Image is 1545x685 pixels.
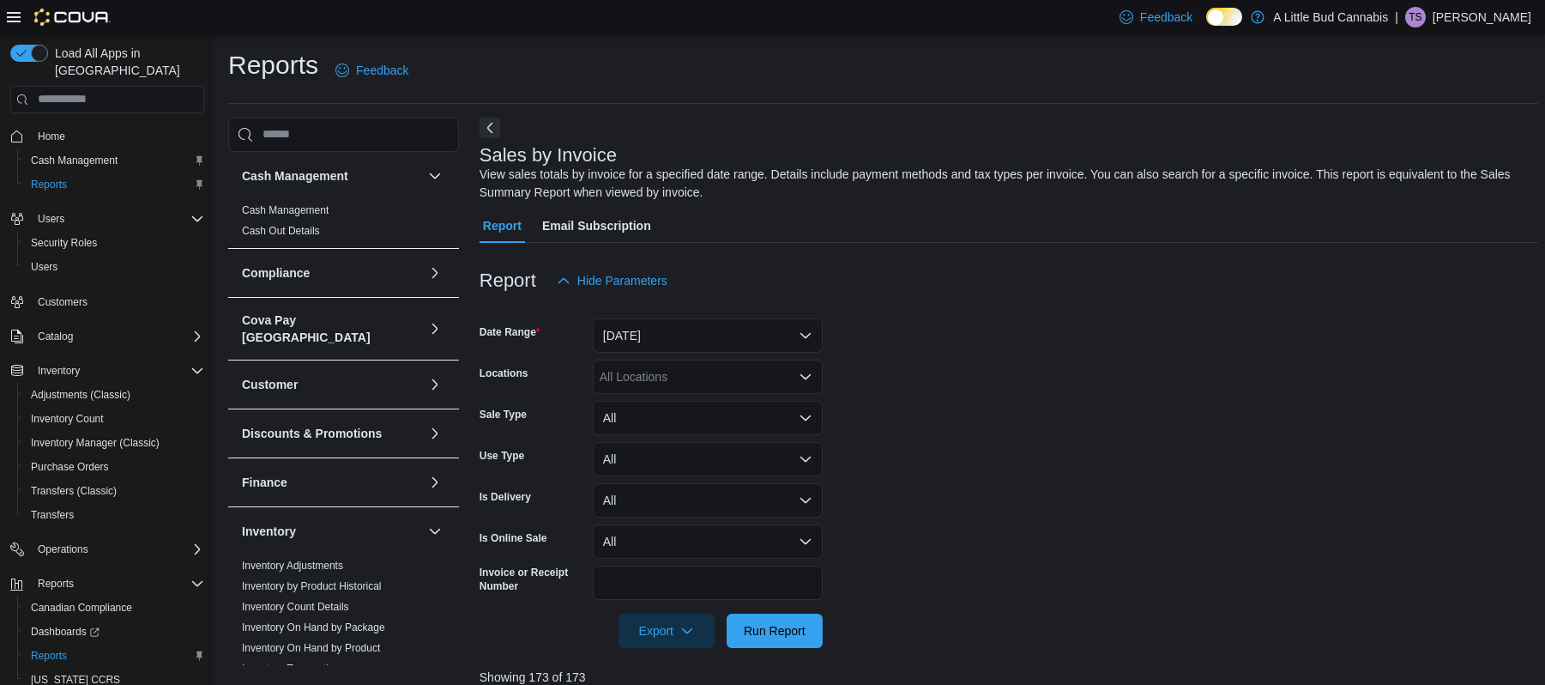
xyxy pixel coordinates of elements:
a: Inventory Transactions [242,663,346,675]
button: Export [619,614,715,648]
button: Cash Management [17,149,211,173]
div: View sales totals by invoice for a specified date range. Details include payment methods and tax ... [480,166,1530,202]
a: Reports [24,174,74,195]
h3: Discounts & Promotions [242,425,382,442]
span: Inventory Adjustments [242,559,343,573]
span: Cash Management [242,203,329,217]
a: Cash Management [242,204,329,216]
a: Dashboards [24,621,106,642]
span: Cash Out Details [242,224,320,238]
button: All [593,483,823,518]
span: Adjustments (Classic) [31,388,130,402]
button: Purchase Orders [17,455,211,479]
span: Reports [24,174,204,195]
a: Cash Out Details [242,225,320,237]
span: Transfers (Classic) [31,484,117,498]
span: Adjustments (Classic) [24,385,204,405]
span: Users [31,209,204,229]
a: Inventory Manager (Classic) [24,433,166,453]
span: Users [24,257,204,277]
button: Adjustments (Classic) [17,383,211,407]
span: Inventory Count Details [242,600,349,614]
button: All [593,401,823,435]
a: Transfers (Classic) [24,481,124,501]
span: Operations [31,539,204,560]
a: Cash Management [24,150,124,171]
a: Adjustments (Classic) [24,385,137,405]
h3: Sales by Invoice [480,145,617,166]
button: Catalog [31,326,80,347]
button: Operations [3,537,211,561]
span: Inventory by Product Historical [242,579,382,593]
button: Discounts & Promotions [425,423,445,444]
button: Security Roles [17,231,211,255]
h3: Customer [242,376,298,393]
input: Dark Mode [1206,8,1242,26]
span: Security Roles [31,236,97,250]
label: Date Range [480,325,540,339]
button: Inventory [3,359,211,383]
span: Transfers [24,505,204,525]
span: Home [31,125,204,147]
h3: Finance [242,474,287,491]
a: Inventory On Hand by Product [242,642,380,654]
button: [DATE] [593,318,823,353]
button: Hide Parameters [550,264,674,298]
span: Transfers [31,508,74,522]
span: Inventory Count [31,412,104,426]
p: [PERSON_NAME] [1433,7,1531,27]
h3: Inventory [242,523,296,540]
button: Inventory [425,521,445,542]
span: Inventory [38,364,80,378]
button: Cash Management [425,166,445,186]
span: Customers [38,295,88,309]
button: Inventory Count [17,407,211,431]
label: Sale Type [480,408,527,421]
span: Purchase Orders [31,460,109,474]
button: Users [3,207,211,231]
h3: Report [480,270,536,291]
a: Inventory Adjustments [242,560,343,572]
button: Finance [242,474,421,491]
button: Users [17,255,211,279]
button: Compliance [242,264,421,282]
h3: Compliance [242,264,310,282]
a: Inventory On Hand by Package [242,621,385,633]
a: Inventory Count [24,409,111,429]
button: Transfers [17,503,211,527]
button: Inventory Manager (Classic) [17,431,211,455]
button: All [593,524,823,559]
h1: Reports [228,48,318,82]
button: Customer [242,376,421,393]
span: Canadian Compliance [24,597,204,618]
button: Customers [3,289,211,314]
p: A Little Bud Cannabis [1273,7,1388,27]
span: Inventory Manager (Classic) [24,433,204,453]
span: TS [1409,7,1421,27]
span: Feedback [1140,9,1192,26]
a: Users [24,257,64,277]
button: Reports [3,572,211,596]
span: Dark Mode [1206,26,1207,27]
button: Canadian Compliance [17,596,211,620]
a: Home [31,126,72,147]
a: Transfers [24,505,81,525]
span: Feedback [356,62,408,79]
a: Feedback [329,53,415,88]
label: Use Type [480,449,524,463]
span: Users [31,260,57,274]
button: Home [3,124,211,149]
button: Open list of options [799,370,812,384]
span: Operations [38,543,88,556]
button: Reports [17,644,211,668]
div: Cash Management [228,200,459,248]
span: Inventory On Hand by Product [242,641,380,655]
a: Reports [24,646,74,666]
a: Security Roles [24,233,104,253]
span: Reports [38,577,74,591]
label: Is Online Sale [480,531,547,545]
button: Users [31,209,71,229]
button: Transfers (Classic) [17,479,211,503]
span: Users [38,212,64,226]
button: Inventory [242,523,421,540]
